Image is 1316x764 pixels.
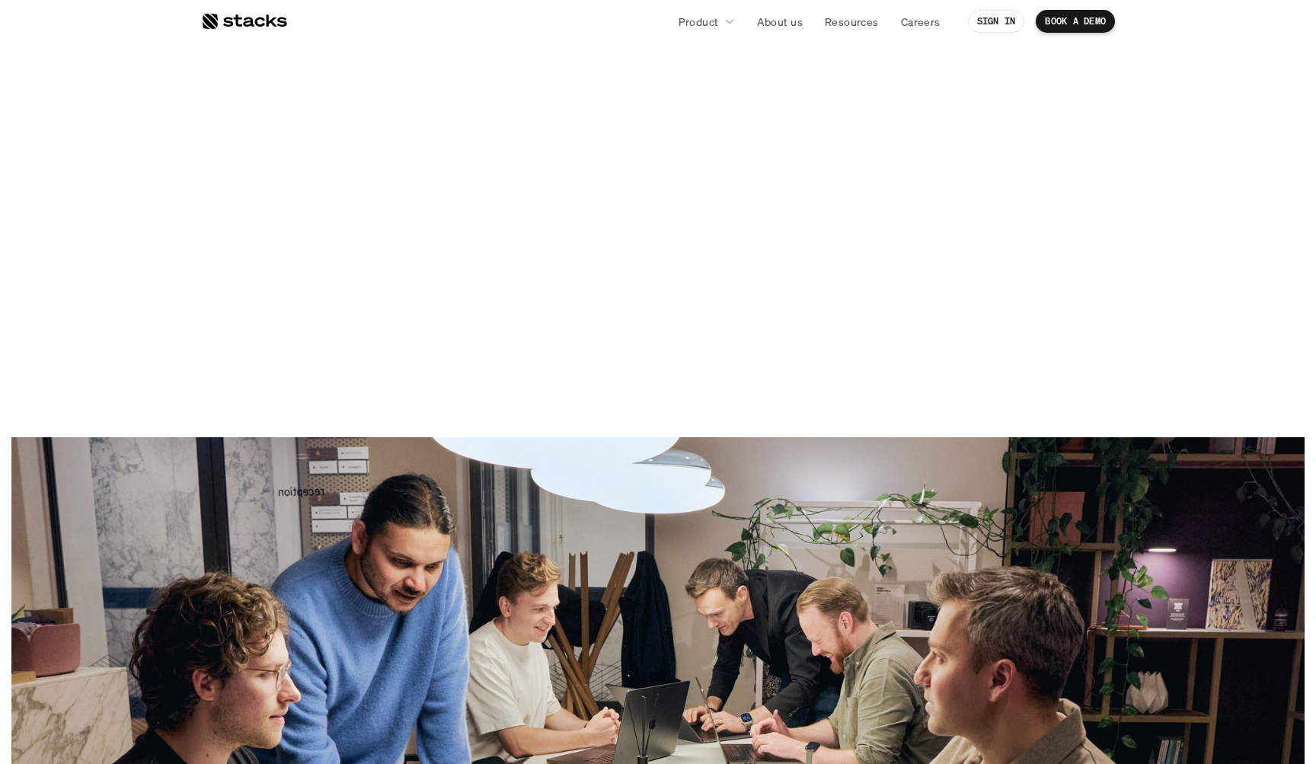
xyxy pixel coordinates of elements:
[679,14,719,30] p: Product
[977,16,1016,27] p: SIGN IN
[1036,10,1115,33] a: BOOK A DEMO
[825,14,879,30] p: Resources
[816,8,888,35] a: Resources
[901,14,941,30] p: Careers
[748,8,812,35] a: About us
[757,14,803,30] p: About us
[402,123,914,258] h1: Let’s redefine finance, together.
[599,372,708,395] p: SEE OPEN ROLES
[469,277,846,347] p: We’re on a mission to help reinvent the financial close. And we’re looking for curious and innova...
[1045,16,1106,27] p: BOOK A DEMO
[581,365,736,403] a: SEE OPEN ROLES
[968,10,1025,33] a: SIGN IN
[892,8,950,35] a: Careers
